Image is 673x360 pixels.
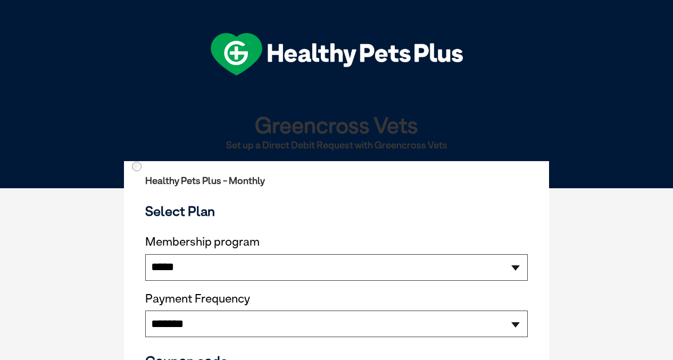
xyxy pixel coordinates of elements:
[211,33,463,76] img: hpp-logo-landscape-green-white.png
[145,235,528,249] label: Membership program
[145,292,250,306] label: Payment Frequency
[145,203,528,219] h3: Select Plan
[145,175,528,186] h2: Healthy Pets Plus - Monthly
[128,113,545,137] h1: Greencross Vets
[128,140,545,150] h2: Set up a Direct Debit Request with Greencross Vets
